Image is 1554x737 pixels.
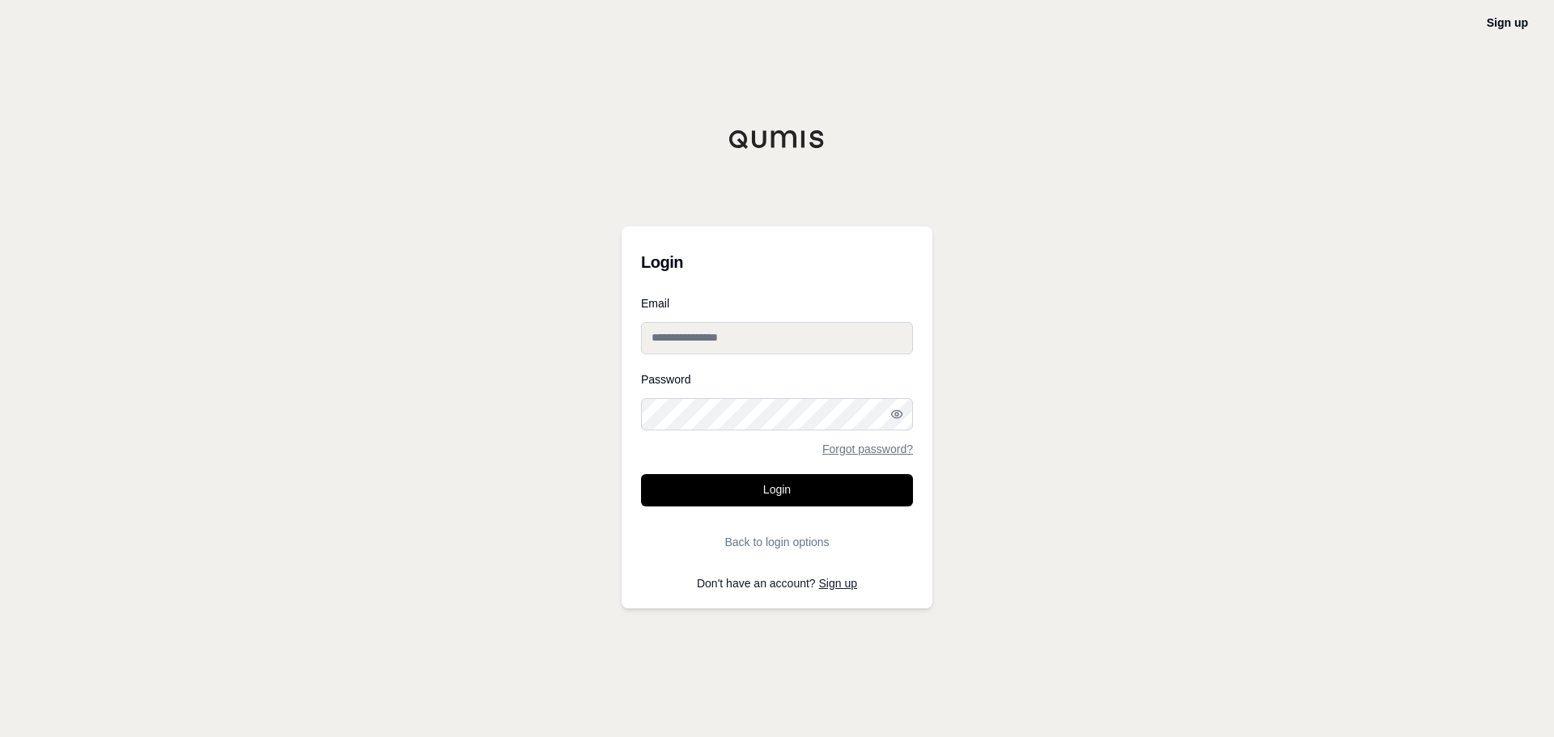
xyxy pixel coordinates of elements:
[641,578,913,589] p: Don't have an account?
[641,374,913,385] label: Password
[641,526,913,558] button: Back to login options
[641,246,913,278] h3: Login
[1487,16,1528,29] a: Sign up
[641,474,913,506] button: Login
[822,443,913,455] a: Forgot password?
[728,129,826,149] img: Qumis
[641,298,913,309] label: Email
[819,577,857,590] a: Sign up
